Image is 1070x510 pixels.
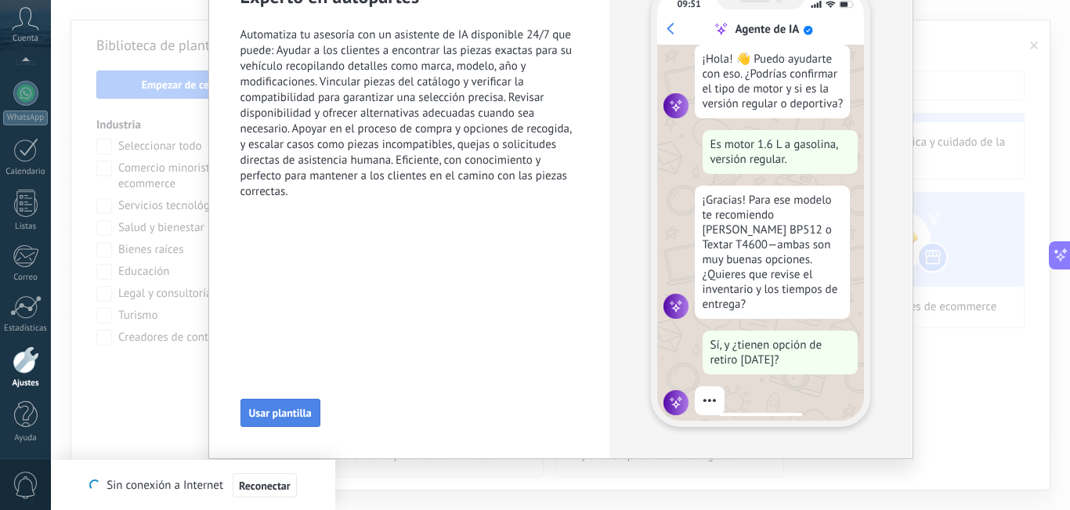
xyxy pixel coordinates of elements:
div: Agente de IA [735,22,799,37]
div: Calendario [3,167,49,177]
img: agent icon [663,294,689,319]
span: Automatiza tu asesoría con un asistente de IA disponible 24/7 que puede: Ayudar a los clientes a ... [240,27,579,200]
div: Estadísticas [3,324,49,334]
div: Listas [3,222,49,232]
div: WhatsApp [3,110,48,125]
button: Usar plantilla [240,399,320,427]
div: Ajustes [3,378,49,389]
img: agent icon [663,390,689,415]
div: Sin conexión a Internet [89,472,296,498]
img: agent icon [663,93,689,118]
button: Reconectar [233,473,297,498]
span: Reconectar [239,480,291,491]
div: Correo [3,273,49,283]
div: Es motor 1.6 L a gasolina, versión regular. [703,130,858,174]
div: Sí, y ¿tienen opción de retiro [DATE]? [703,331,858,374]
div: Ayuda [3,433,49,443]
span: Usar plantilla [249,407,312,418]
div: ¡Gracias! Para ese modelo te recomiendo [PERSON_NAME] BP512 o Textar T4600—ambas son muy buenas o... [695,186,850,319]
span: Cuenta [13,34,38,44]
div: ¡Hola! 👋 Puedo ayudarte con eso. ¿Podrías confirmar el tipo de motor y si es la versión regular o... [695,45,850,118]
